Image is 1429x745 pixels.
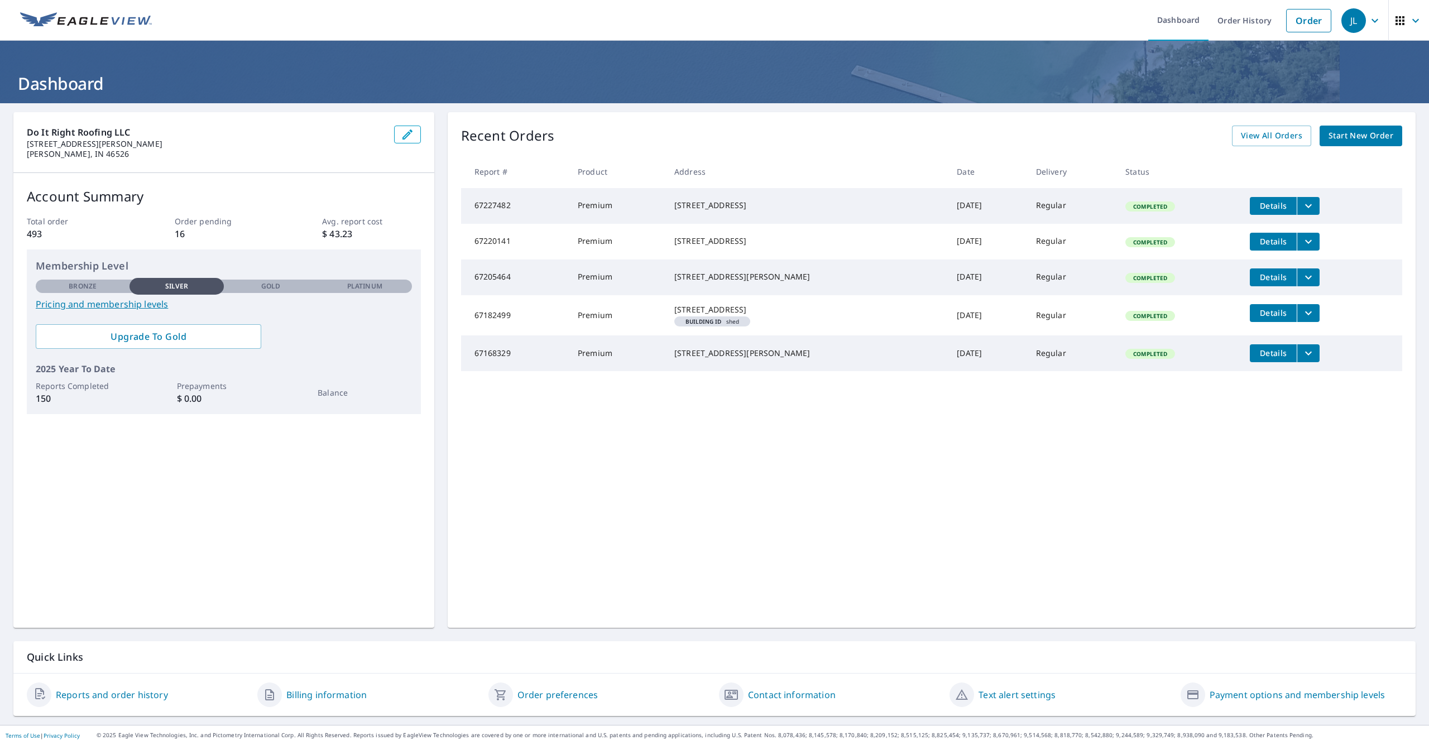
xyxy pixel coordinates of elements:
[665,155,948,188] th: Address
[569,335,665,371] td: Premium
[1257,307,1290,318] span: Details
[322,215,420,227] p: Avg. report cost
[674,304,939,315] div: [STREET_ADDRESS]
[948,188,1027,224] td: [DATE]
[1320,126,1402,146] a: Start New Order
[461,335,569,371] td: 67168329
[674,235,939,247] div: [STREET_ADDRESS]
[1250,268,1297,286] button: detailsBtn-67205464
[1027,335,1116,371] td: Regular
[679,319,746,324] span: shed
[1297,233,1320,251] button: filesDropdownBtn-67220141
[20,12,152,29] img: EV Logo
[1116,155,1241,188] th: Status
[1126,238,1174,246] span: Completed
[461,224,569,259] td: 67220141
[461,188,569,224] td: 67227482
[1257,272,1290,282] span: Details
[97,731,1423,739] p: © 2025 Eagle View Technologies, Inc. and Pictometry International Corp. All Rights Reserved. Repo...
[1297,197,1320,215] button: filesDropdownBtn-67227482
[27,149,385,159] p: [PERSON_NAME], IN 46526
[286,688,367,701] a: Billing information
[569,259,665,295] td: Premium
[177,392,271,405] p: $ 0.00
[56,688,168,701] a: Reports and order history
[27,139,385,149] p: [STREET_ADDRESS][PERSON_NAME]
[165,281,189,291] p: Silver
[1232,126,1311,146] a: View All Orders
[1126,274,1174,282] span: Completed
[461,126,555,146] p: Recent Orders
[36,380,130,392] p: Reports Completed
[948,224,1027,259] td: [DATE]
[569,224,665,259] td: Premium
[948,259,1027,295] td: [DATE]
[1250,197,1297,215] button: detailsBtn-67227482
[36,392,130,405] p: 150
[36,324,261,349] a: Upgrade To Gold
[36,362,412,376] p: 2025 Year To Date
[1027,188,1116,224] td: Regular
[175,215,273,227] p: Order pending
[1210,688,1385,701] a: Payment options and membership levels
[1297,304,1320,322] button: filesDropdownBtn-67182499
[517,688,598,701] a: Order preferences
[27,650,1402,664] p: Quick Links
[261,281,280,291] p: Gold
[1027,155,1116,188] th: Delivery
[6,732,80,739] p: |
[1257,236,1290,247] span: Details
[36,258,412,273] p: Membership Level
[1329,129,1393,143] span: Start New Order
[13,72,1416,95] h1: Dashboard
[461,295,569,335] td: 67182499
[948,155,1027,188] th: Date
[1257,348,1290,358] span: Details
[27,227,125,241] p: 493
[6,732,40,739] a: Terms of Use
[69,281,97,291] p: Bronze
[1241,129,1302,143] span: View All Orders
[322,227,420,241] p: $ 43.23
[569,155,665,188] th: Product
[1126,350,1174,358] span: Completed
[1027,259,1116,295] td: Regular
[36,297,412,311] a: Pricing and membership levels
[1250,233,1297,251] button: detailsBtn-67220141
[748,688,836,701] a: Contact information
[1297,268,1320,286] button: filesDropdownBtn-67205464
[45,330,252,343] span: Upgrade To Gold
[318,387,411,398] p: Balance
[1341,8,1366,33] div: JL
[177,380,271,392] p: Prepayments
[1027,295,1116,335] td: Regular
[685,319,722,324] em: Building ID
[347,281,382,291] p: Platinum
[674,271,939,282] div: [STREET_ADDRESS][PERSON_NAME]
[1297,344,1320,362] button: filesDropdownBtn-67168329
[1027,224,1116,259] td: Regular
[175,227,273,241] p: 16
[979,688,1056,701] a: Text alert settings
[948,295,1027,335] td: [DATE]
[1126,312,1174,320] span: Completed
[674,200,939,211] div: [STREET_ADDRESS]
[1250,304,1297,322] button: detailsBtn-67182499
[27,215,125,227] p: Total order
[461,155,569,188] th: Report #
[569,188,665,224] td: Premium
[1126,203,1174,210] span: Completed
[44,732,80,739] a: Privacy Policy
[948,335,1027,371] td: [DATE]
[461,259,569,295] td: 67205464
[27,186,421,206] p: Account Summary
[569,295,665,335] td: Premium
[1257,200,1290,211] span: Details
[674,348,939,359] div: [STREET_ADDRESS][PERSON_NAME]
[27,126,385,139] p: Do It Right Roofing LLC
[1250,344,1297,362] button: detailsBtn-67168329
[1286,9,1331,32] a: Order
